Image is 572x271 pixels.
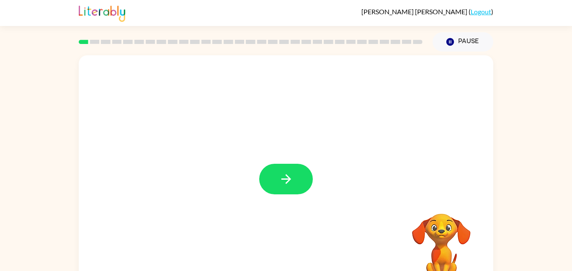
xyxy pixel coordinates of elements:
[361,8,469,15] span: [PERSON_NAME] [PERSON_NAME]
[433,32,493,52] button: Pause
[79,3,125,22] img: Literably
[471,8,491,15] a: Logout
[361,8,493,15] div: ( )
